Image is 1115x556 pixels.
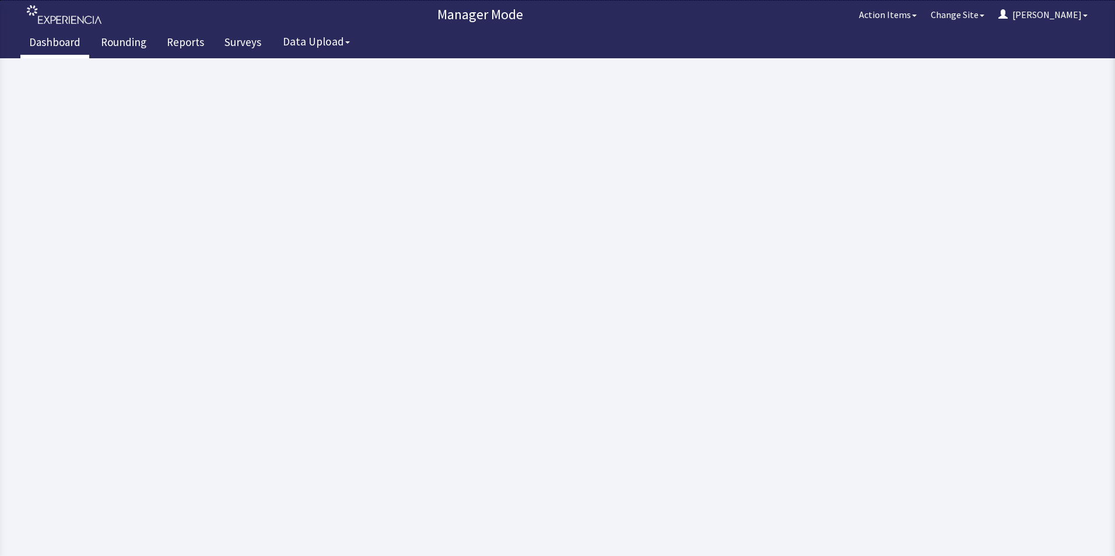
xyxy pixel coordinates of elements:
button: Action Items [852,3,924,26]
button: Change Site [924,3,991,26]
button: [PERSON_NAME] [991,3,1095,26]
a: Dashboard [20,29,89,58]
a: Rounding [92,29,155,58]
a: Surveys [216,29,270,58]
p: Manager Mode [108,5,852,24]
a: Reports [158,29,213,58]
img: experiencia_logo.png [27,5,101,24]
button: Data Upload [276,31,357,52]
